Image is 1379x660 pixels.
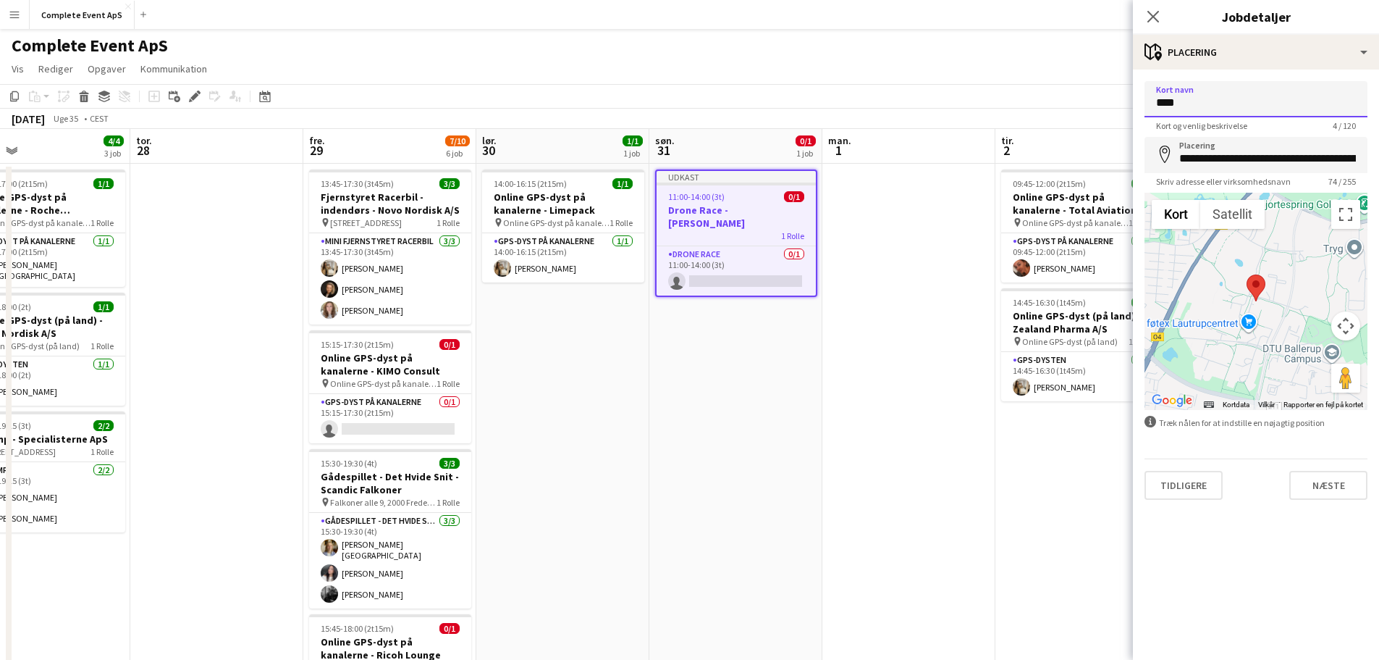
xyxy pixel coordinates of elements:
app-job-card: 13:45-17:30 (3t45m)3/3Fjernstyret Racerbil - indendørs - Novo Nordisk A/S [STREET_ADDRESS]1 Rolle... [309,170,471,325]
h3: Gådespillet - Det Hvide Snit - Scandic Falkoner [309,470,471,496]
span: 13:45-17:30 (3t45m) [321,178,394,189]
button: Styringselement til kortkamera [1331,312,1360,341]
span: 29 [307,142,325,159]
span: 1 [826,142,851,159]
span: Online GPS-dyst på kanalerne [330,378,437,389]
h3: Online GPS-dyst på kanalerne - KIMO Consult [309,351,471,377]
app-job-card: 14:00-16:15 (2t15m)1/1Online GPS-dyst på kanalerne - Limepack Online GPS-dyst på kanalerne1 Rolle... [482,170,644,283]
span: 1 Rolle [90,446,114,457]
span: 28 [134,142,152,159]
span: 1 Rolle [1129,336,1152,347]
h3: Jobdetaljer [1133,7,1379,26]
span: 15:15-17:30 (2t15m) [321,339,394,350]
h3: Fjernstyret Racerbil - indendørs - Novo Nordisk A/S [309,191,471,217]
app-card-role: Gådespillet - Det Hvide Snit3/315:30-19:30 (4t)[PERSON_NAME][GEOGRAPHIC_DATA][PERSON_NAME][PERSON... [309,513,471,609]
app-card-role: Mini Fjernstyret Racerbil3/313:45-17:30 (3t45m)[PERSON_NAME][PERSON_NAME][PERSON_NAME] [309,233,471,325]
div: Udkast [657,171,816,183]
a: Opgaver [82,59,132,78]
span: 4/4 [104,135,124,146]
span: 3/3 [439,178,460,189]
div: CEST [90,113,109,124]
span: 1/1 [623,135,643,146]
span: Online GPS-dyst på kanalerne [503,217,610,228]
app-job-card: 15:15-17:30 (2t15m)0/1Online GPS-dyst på kanalerne - KIMO Consult Online GPS-dyst på kanalerne1 R... [309,330,471,443]
app-card-role: GPS-dyst på kanalerne1/109:45-12:00 (2t15m)[PERSON_NAME] [1001,233,1163,283]
span: Opgaver [88,62,126,75]
div: Træk nålen for at indstille en nøjagtig position [1144,416,1367,430]
span: Rediger [38,62,73,75]
app-job-card: 15:30-19:30 (4t)3/3Gådespillet - Det Hvide Snit - Scandic Falkoner Falkoner alle 9, 2000 Frederik... [309,449,471,609]
span: 15:30-19:30 (4t) [321,458,377,469]
span: 1/1 [612,178,633,189]
span: 1 Rolle [437,217,460,228]
span: 1/1 [93,178,114,189]
span: tor. [136,134,152,147]
span: man. [828,134,851,147]
span: 1 Rolle [610,217,633,228]
span: Kommunikation [140,62,207,75]
span: 14:45-16:30 (1t45m) [1013,297,1086,308]
button: Vis satellitbilleder [1200,200,1265,229]
span: Falkoner alle 9, 2000 Frederiksberg - Scandic Falkoner [330,497,437,508]
div: 6 job [446,148,469,159]
span: lør. [482,134,497,147]
span: fre. [309,134,325,147]
span: 09:45-12:00 (2t15m) [1013,178,1086,189]
span: Vis [12,62,24,75]
app-job-card: Udkast11:00-14:00 (3t)0/1Drone Race - [PERSON_NAME]1 RolleDrone Race0/111:00-14:00 (3t) [655,170,817,297]
span: 1/1 [93,301,114,312]
div: 1 job [796,148,815,159]
app-card-role: GPS-dysten1/114:45-16:30 (1t45m)[PERSON_NAME] [1001,352,1163,401]
button: Slå fuld skærm til/fra [1331,200,1360,229]
button: Tidligere [1144,471,1223,500]
span: 0/1 [784,191,804,202]
span: 74 / 255 [1317,176,1367,187]
a: Kommunikation [135,59,213,78]
span: Online GPS-dyst på kanalerne [1022,217,1129,228]
span: 30 [480,142,497,159]
span: 3/3 [439,458,460,469]
span: 0/1 [439,623,460,634]
div: 14:45-16:30 (1t45m)1/1Online GPS-dyst (på land) - Zealand Pharma A/S Online GPS-dyst (på land)1 R... [1001,288,1163,401]
h3: Online GPS-dyst på kanalerne - Limepack [482,191,644,217]
img: Google [1148,391,1196,410]
span: 4 / 120 [1321,120,1367,131]
app-card-role: Drone Race0/111:00-14:00 (3t) [657,246,816,296]
span: Kort og venlig beskrivelse [1144,120,1259,131]
span: 2 [999,142,1014,159]
a: Vilkår (åbnes i en ny fane) [1258,401,1275,409]
button: Kortdata [1223,400,1249,410]
span: 1/1 [1131,297,1152,308]
span: 2/2 [93,420,114,431]
button: Vis vejkort [1152,200,1200,229]
app-job-card: 09:45-12:00 (2t15m)1/1Online GPS-dyst på kanalerne - Total Aviation Ltd A/S Online GPS-dyst på ka... [1001,170,1163,283]
app-card-role: GPS-dyst på kanalerne1/114:00-16:15 (2t15m)[PERSON_NAME] [482,233,644,283]
span: 1 Rolle [1129,217,1152,228]
div: Placering [1133,35,1379,70]
button: Træk Pegman hen på kortet for at åbne Street View [1331,364,1360,393]
button: Complete Event ApS [30,1,135,29]
span: 1 Rolle [90,217,114,228]
button: Tastaturgenveje [1204,400,1214,410]
span: 1 Rolle [90,341,114,351]
div: 3 job [104,148,123,159]
span: Online GPS-dyst (på land) [1022,336,1118,347]
span: 1 Rolle [781,230,804,241]
h1: Complete Event ApS [12,35,168,57]
a: Åbn dette området i Google Maps (åbner i et nyt vindue) [1148,391,1196,410]
button: Næste [1289,471,1367,500]
span: 31 [653,142,675,159]
span: søn. [655,134,675,147]
span: 7/10 [445,135,470,146]
span: tir. [1001,134,1014,147]
span: Uge 35 [48,113,84,124]
span: 1 Rolle [437,378,460,389]
a: Rediger [33,59,79,78]
h3: Online GPS-dyst på kanalerne - Total Aviation Ltd A/S [1001,191,1163,217]
a: Vis [6,59,30,78]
